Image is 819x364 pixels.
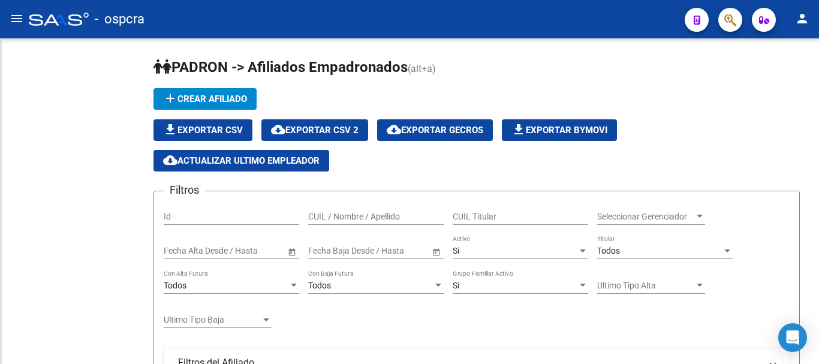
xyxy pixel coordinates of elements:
[153,119,252,141] button: Exportar CSV
[430,245,442,258] button: Open calendar
[356,246,414,256] input: End date
[163,91,177,106] mat-icon: add
[164,315,261,325] span: Ultimo Tipo Baja
[164,281,186,290] span: Todos
[164,182,205,198] h3: Filtros
[502,119,617,141] button: Exportar Bymovi
[153,150,329,172] button: Actualizar ultimo Empleador
[408,63,436,74] span: (alt+a)
[795,11,809,26] mat-icon: person
[163,155,320,166] span: Actualizar ultimo Empleador
[453,246,459,255] span: Si
[597,281,694,291] span: Ultimo Tipo Alta
[453,281,459,290] span: Si
[261,119,368,141] button: Exportar CSV 2
[308,281,331,290] span: Todos
[163,153,177,167] mat-icon: cloud_download
[387,122,401,137] mat-icon: cloud_download
[163,125,243,136] span: Exportar CSV
[153,88,257,110] button: Crear Afiliado
[597,246,620,255] span: Todos
[271,125,359,136] span: Exportar CSV 2
[387,125,483,136] span: Exportar GECROS
[163,94,247,104] span: Crear Afiliado
[271,122,285,137] mat-icon: cloud_download
[778,323,807,352] div: Open Intercom Messenger
[10,11,24,26] mat-icon: menu
[211,246,270,256] input: End date
[95,6,144,32] span: - ospcra
[597,212,694,222] span: Seleccionar Gerenciador
[153,59,408,76] span: PADRON -> Afiliados Empadronados
[377,119,493,141] button: Exportar GECROS
[285,245,298,258] button: Open calendar
[511,125,607,136] span: Exportar Bymovi
[163,122,177,137] mat-icon: file_download
[511,122,526,137] mat-icon: file_download
[308,246,345,256] input: Start date
[164,246,201,256] input: Start date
